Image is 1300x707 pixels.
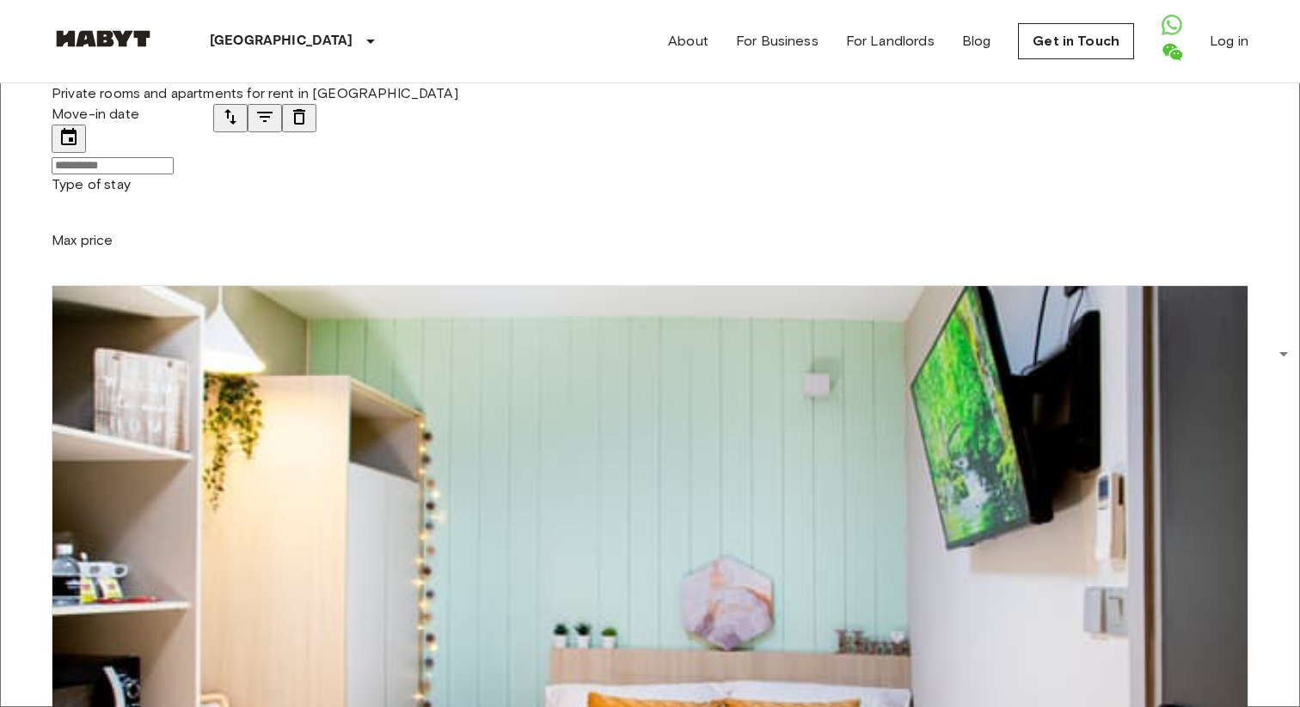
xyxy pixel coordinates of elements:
[736,31,819,52] a: For Business
[1162,49,1182,65] a: Open WeChat
[52,30,155,47] img: Habyt
[210,31,353,52] p: [GEOGRAPHIC_DATA]
[668,31,708,52] a: About
[1210,31,1248,52] a: Log in
[962,31,991,52] a: Blog
[846,31,935,52] a: For Landlords
[1162,22,1182,39] a: Open WhatsApp
[1018,23,1134,59] a: Get in Touch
